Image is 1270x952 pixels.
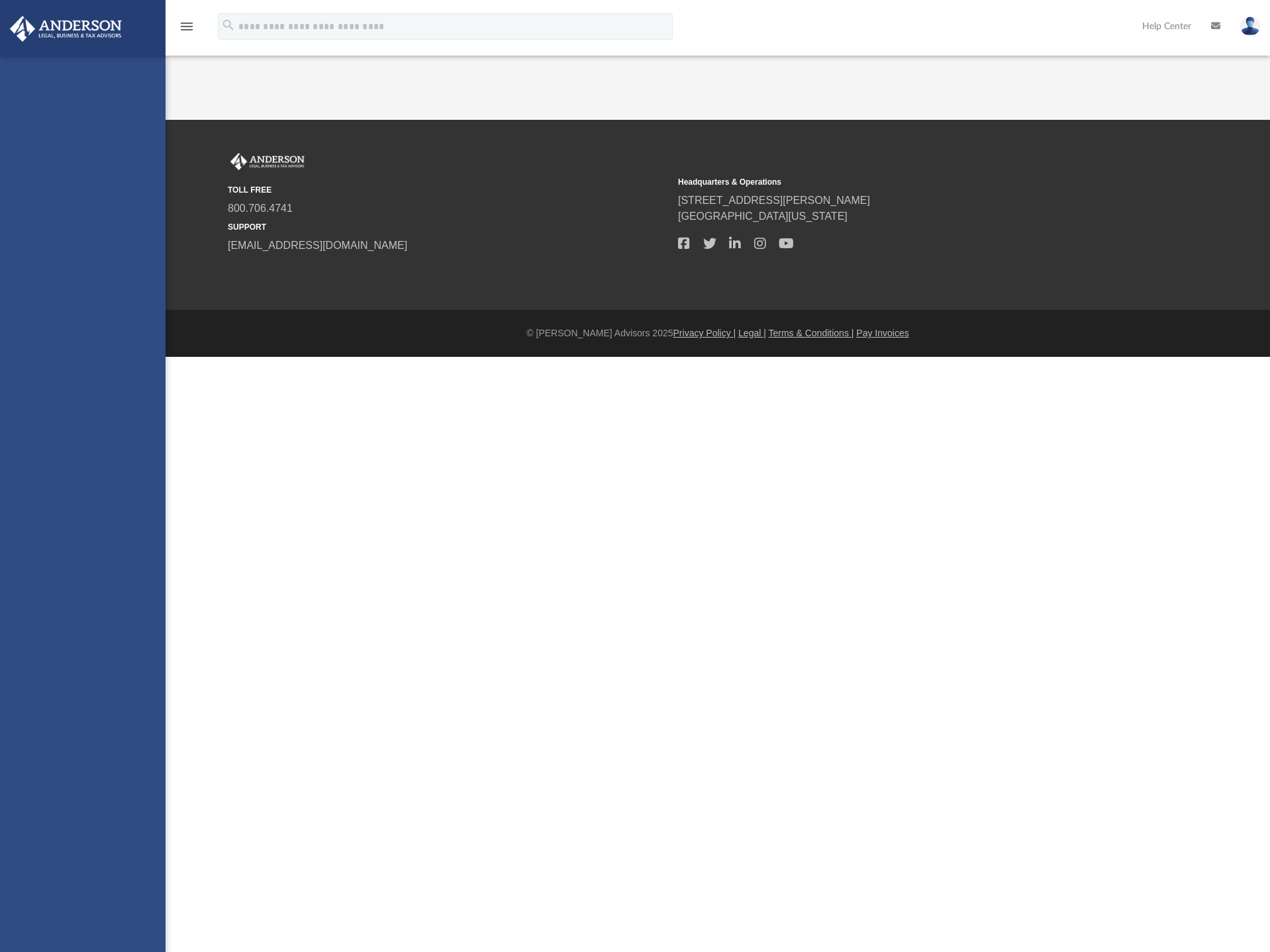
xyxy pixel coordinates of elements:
i: search [221,18,236,32]
a: menu [179,25,195,34]
img: Anderson Advisors Platinum Portal [228,153,307,170]
small: SUPPORT [228,221,669,233]
img: User Pic [1240,17,1260,36]
a: Pay Invoices [856,328,908,338]
small: TOLL FREE [228,184,669,196]
a: Legal | [738,328,766,338]
a: Terms & Conditions | [769,328,854,338]
a: [EMAIL_ADDRESS][DOMAIN_NAME] [228,240,407,251]
a: 800.706.4741 [228,203,293,214]
small: Headquarters & Operations [678,176,1119,188]
a: Privacy Policy | [673,328,736,338]
a: [STREET_ADDRESS][PERSON_NAME] [678,195,870,206]
div: © [PERSON_NAME] Advisors 2025 [166,326,1270,340]
a: [GEOGRAPHIC_DATA][US_STATE] [678,211,848,222]
i: menu [179,19,195,34]
img: Anderson Advisors Platinum Portal [6,16,126,42]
